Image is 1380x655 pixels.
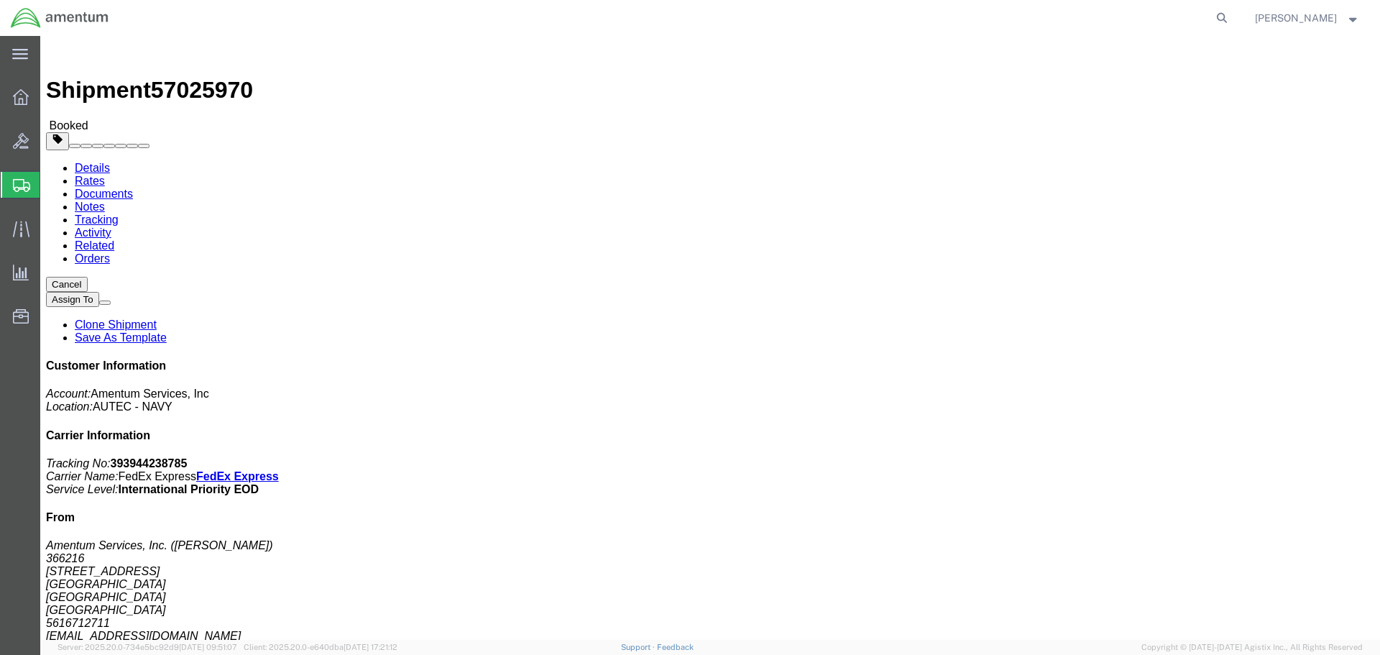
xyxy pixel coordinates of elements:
[1141,641,1363,654] span: Copyright © [DATE]-[DATE] Agistix Inc., All Rights Reserved
[657,643,694,651] a: Feedback
[179,643,237,651] span: [DATE] 09:51:07
[57,643,237,651] span: Server: 2025.20.0-734e5bc92d9
[244,643,397,651] span: Client: 2025.20.0-e640dba
[344,643,397,651] span: [DATE] 17:21:12
[1255,10,1337,26] span: Ahmed Warraiat
[40,36,1380,640] iframe: FS Legacy Container
[1254,9,1361,27] button: [PERSON_NAME]
[621,643,657,651] a: Support
[10,7,109,29] img: logo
